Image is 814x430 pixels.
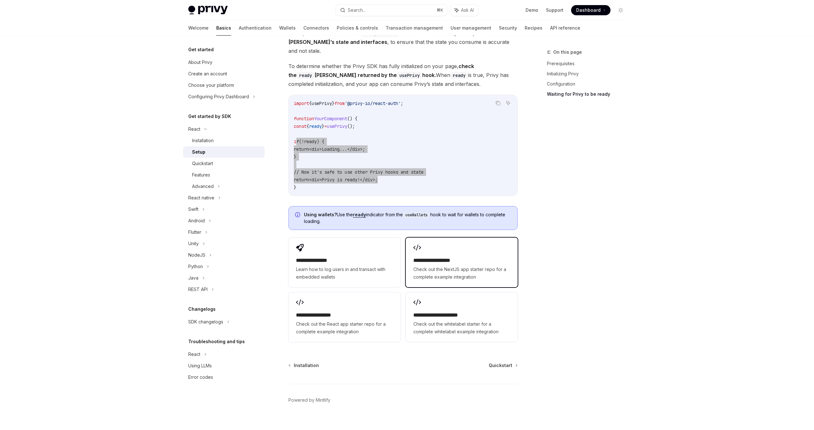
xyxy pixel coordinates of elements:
span: , to ensure that the state you consume is accurate and not stale. [288,29,518,55]
h5: Changelogs [188,305,216,313]
div: React [188,125,200,133]
code: ready [297,72,314,79]
h5: Get started by SDK [188,113,231,120]
a: User management [451,20,491,36]
code: ready [450,72,468,79]
span: { [307,123,309,129]
span: } [322,123,324,129]
code: useWallets [403,212,430,218]
span: On this page [553,48,582,56]
span: from [335,101,345,106]
div: Advanced [192,183,214,190]
div: Configuring Privy Dashboard [188,93,249,101]
a: ready [353,212,366,218]
span: > [319,177,322,183]
span: To determine whether the Privy SDK has fully initialized on your page, When is true, Privy has co... [288,62,518,88]
span: if [294,139,299,144]
a: **** **** **** **** ***Check out the whitelabel starter for a complete whitelabel example integra... [406,292,518,342]
div: Unity [188,240,199,247]
a: About Privy [183,57,265,68]
img: light logo [188,6,228,15]
span: ; [362,146,365,152]
div: Setup [192,148,205,156]
span: } [332,101,335,106]
div: Create an account [188,70,227,78]
span: ready [309,123,322,129]
a: Create an account [183,68,265,80]
a: Waiting for Privy to be ready [547,89,631,99]
a: Installation [183,135,265,146]
span: > [319,146,322,152]
span: } [294,154,296,160]
div: Installation [192,137,214,144]
span: ⌘ K [437,8,443,13]
div: React native [188,194,214,202]
span: = [324,123,327,129]
a: **** **** **** ****Check out the NextJS app starter repo for a complete example integration [406,238,518,287]
span: YourComponent [314,116,347,121]
a: Wallets [279,20,296,36]
a: Setup [183,146,265,158]
span: > [373,177,375,183]
code: usePrivy [397,72,422,79]
a: **** **** **** ***Check out the React app starter repo for a complete example integration [288,292,400,342]
span: Loading... [322,146,347,152]
span: </ [347,146,352,152]
a: Demo [526,7,538,13]
button: Ask AI [504,99,512,107]
span: import [294,101,309,106]
a: Basics [216,20,231,36]
a: Error codes [183,371,265,383]
span: ; [375,177,378,183]
span: > [360,146,362,152]
a: Authentication [239,20,272,36]
span: ready [304,139,317,144]
a: Quickstart [489,362,517,369]
span: Ask AI [461,7,474,13]
button: Search...⌘K [336,4,447,16]
div: Android [188,217,205,225]
span: Check out the whitelabel starter for a complete whitelabel example integration [413,320,510,336]
span: // Now it's safe to use other Privy hooks and state [294,169,424,175]
button: Toggle dark mode [616,5,626,15]
a: Choose your platform [183,80,265,91]
a: Support [546,7,563,13]
span: div [312,146,319,152]
a: API reference [550,20,580,36]
span: div [365,177,373,183]
div: React [188,350,200,358]
span: < [309,177,312,183]
button: Copy the contents from the code block [494,99,502,107]
a: Connectors [303,20,329,36]
a: **** **** **** *Learn how to log users in and transact with embedded wallets [288,238,400,287]
svg: Info [295,212,301,218]
div: Search... [348,6,366,14]
a: Quickstart [183,158,265,169]
span: ) { [317,139,324,144]
span: function [294,116,314,121]
a: Recipes [525,20,542,36]
span: usePrivy [312,101,332,106]
span: '@privy-io/react-auth' [345,101,401,106]
div: About Privy [188,59,212,66]
strong: Using wallets? [304,212,337,217]
div: Choose your platform [188,81,234,89]
span: usePrivy [327,123,347,129]
a: Transaction management [386,20,443,36]
a: Powered by Mintlify [288,397,330,403]
span: Check out the React app starter repo for a complete example integration [296,320,393,336]
span: return [294,146,309,152]
span: Dashboard [576,7,601,13]
span: () { [347,116,357,121]
span: div [312,177,319,183]
div: Swift [188,205,198,213]
span: { [309,101,312,106]
div: Java [188,274,198,282]
h5: Troubleshooting and tips [188,338,245,345]
span: Learn how to log users in and transact with embedded wallets [296,266,393,281]
button: Ask AI [450,4,478,16]
span: Quickstart [489,362,512,369]
span: Use the indicator from the hook to wait for wallets to complete loading. [304,212,511,225]
div: Python [188,263,203,270]
a: Configuration [547,79,631,89]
